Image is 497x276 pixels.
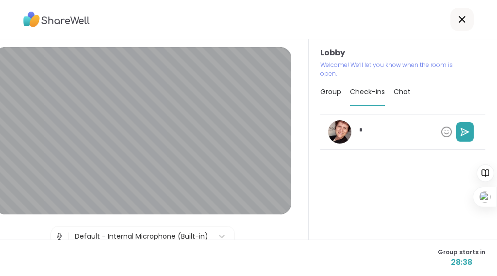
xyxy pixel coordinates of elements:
p: Welcome! We’ll let you know when the room is open. [320,61,460,78]
span: Group [320,87,341,97]
img: Microphone [55,227,64,246]
span: 28:38 [438,257,485,268]
img: ShareWell Logo [23,8,90,31]
h3: Lobby [320,47,485,59]
img: Karey123 [328,120,351,144]
span: Check-ins [350,87,385,97]
span: | [67,227,70,246]
span: Group starts in [438,248,485,257]
div: Default - Internal Microphone (Built-in) [75,231,208,242]
span: Chat [394,87,411,97]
